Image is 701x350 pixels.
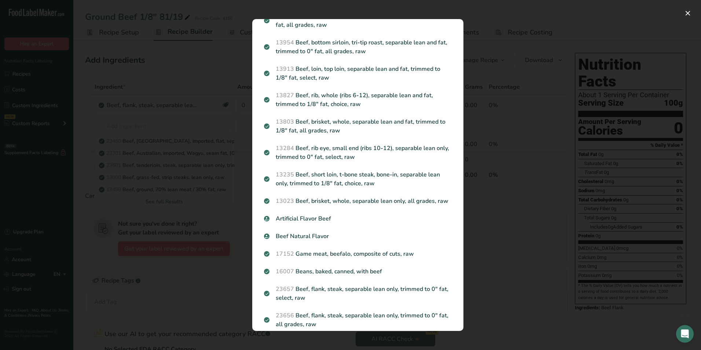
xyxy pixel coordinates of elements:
[264,249,452,258] p: Game meat, beefalo, composite of cuts, raw
[276,267,294,276] span: 16007
[276,197,294,205] span: 13023
[264,170,452,188] p: Beef, short loin, t-bone steak, bone-in, separable lean only, trimmed to 1/8" fat, choice, raw
[264,267,452,276] p: Beans, baked, canned, with beef
[264,12,452,29] p: Beef, flank, steak, separable lean and fat, trimmed to 0" fat, all grades, raw
[676,325,694,343] div: Open Intercom Messenger
[276,65,294,73] span: 13913
[264,214,452,223] p: Artificial Flavor Beef
[264,197,452,205] p: Beef, brisket, whole, separable lean only, all grades, raw
[264,311,452,329] p: Beef, flank, steak, separable lean only, trimmed to 0" fat, all grades, raw
[276,91,294,99] span: 13827
[264,285,452,302] p: Beef, flank, steak, separable lean only, trimmed to 0" fat, select, raw
[276,171,294,179] span: 13235
[264,38,452,56] p: Beef, bottom sirloin, tri-tip roast, separable lean and fat, trimmed to 0" fat, all grades, raw
[276,311,294,320] span: 23656
[276,250,294,258] span: 17152
[264,117,452,135] p: Beef, brisket, whole, separable lean and fat, trimmed to 1/8" fat, all grades, raw
[276,39,294,47] span: 13954
[276,118,294,126] span: 13803
[276,144,294,152] span: 13284
[264,65,452,82] p: Beef, loin, top loin, separable lean and fat, trimmed to 1/8" fat, select, raw
[264,232,452,241] p: Beef Natural Flavor
[276,285,294,293] span: 23657
[264,144,452,161] p: Beef, rib eye, small end (ribs 10-12), separable lean only, trimmed to 0" fat, select, raw
[264,91,452,109] p: Beef, rib, whole (ribs 6-12), separable lean and fat, trimmed to 1/8" fat, choice, raw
